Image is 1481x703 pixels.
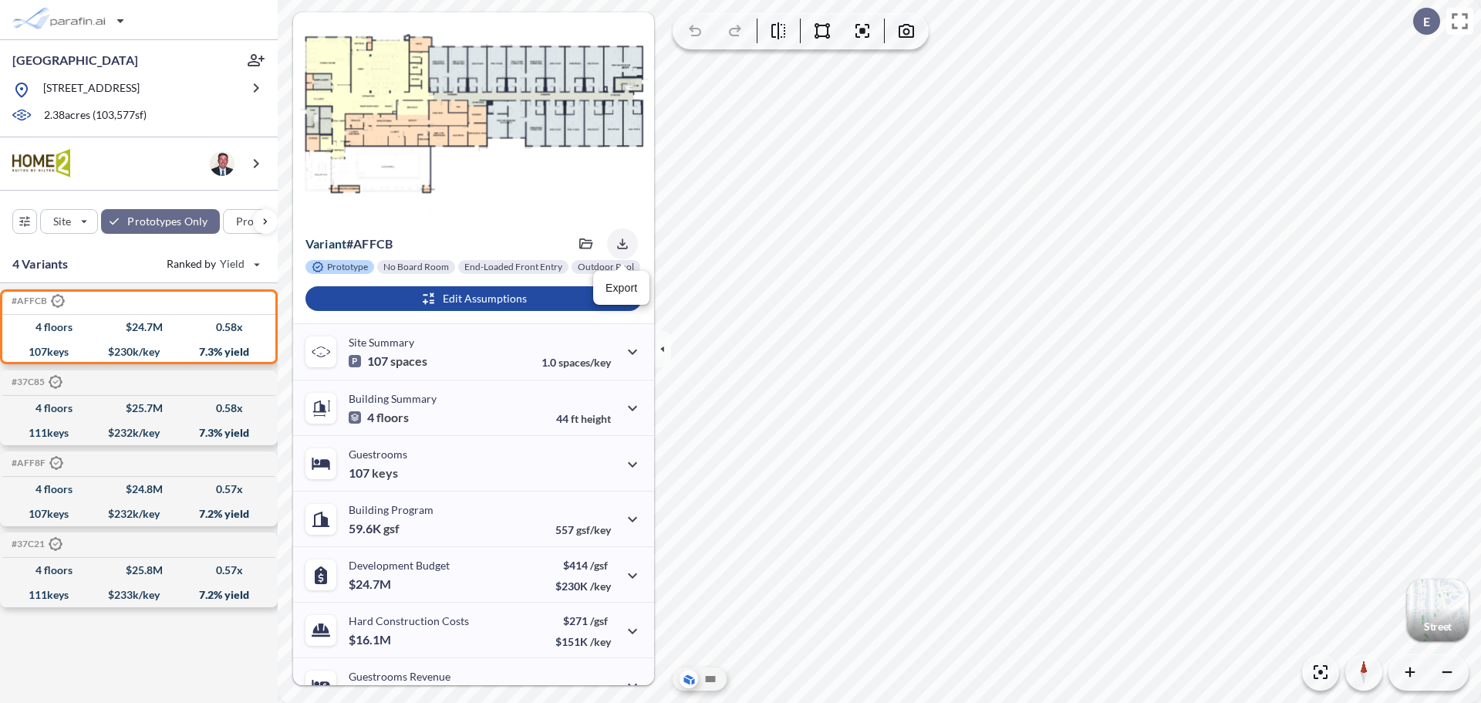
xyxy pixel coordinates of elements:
p: Prototypes Only [127,214,207,229]
span: /gsf [590,614,608,627]
p: 107 [349,353,427,369]
p: E [1423,15,1430,29]
p: # affcb [305,236,393,252]
p: $414 [555,559,611,572]
span: ft [571,412,579,425]
p: [GEOGRAPHIC_DATA] [12,52,138,69]
button: Program [223,209,306,234]
button: Edit Assumptions [305,286,642,311]
h5: #AFF8F [8,457,63,471]
button: Ranked by Yield [154,252,270,276]
p: 1.0 [541,356,611,369]
span: gsf [383,521,400,536]
p: [STREET_ADDRESS] [43,80,140,100]
p: 2.38 acres ( 103,577 sf) [44,107,147,124]
p: No Board Room [383,261,449,273]
p: Street [1424,620,1452,633]
button: Site Plan [701,670,720,688]
p: $271 [555,614,611,627]
p: Development Budget [349,559,450,572]
p: Program [236,214,279,229]
button: Switcher ImageStreet [1407,580,1469,641]
span: spaces [390,353,427,369]
p: 4 Variants [12,255,69,273]
img: Switcher Image [1407,580,1469,641]
p: Guestrooms Revenue [349,670,450,683]
p: Export [606,280,637,296]
h5: #AFFCB [8,295,65,309]
p: $16.1M [349,632,393,647]
p: Edit Assumptions [443,291,527,306]
p: $230K [555,580,611,593]
p: 107 [349,465,398,481]
p: Building Summary [349,392,437,405]
span: floors [376,410,409,425]
p: $24.7M [349,576,393,592]
h5: #37C85 [8,376,62,390]
p: 557 [555,523,611,536]
h5: #37C21 [8,538,62,552]
p: 44 [556,412,611,425]
span: Yield [220,256,245,272]
p: 4 [349,410,409,425]
p: 59.6K [349,521,400,536]
img: BrandImage [12,149,70,177]
p: Site Summary [349,336,414,349]
button: Aerial View [680,670,698,688]
p: End-Loaded Front Entry [464,261,562,273]
span: /gsf [590,559,608,572]
p: $151K [555,635,611,648]
p: Building Program [349,503,434,516]
span: keys [372,465,398,481]
span: height [581,412,611,425]
p: Prototype [327,261,368,273]
span: Variant [305,236,346,251]
span: gsf/key [576,523,611,536]
span: /key [590,580,611,593]
span: spaces/key [558,356,611,369]
button: Prototypes Only [101,209,220,234]
p: Outdoor Pool [578,261,634,273]
span: /key [590,635,611,648]
img: user logo [210,151,234,176]
button: Site [40,209,98,234]
p: Hard Construction Costs [349,614,469,627]
p: Site [53,214,71,229]
p: Guestrooms [349,448,407,461]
